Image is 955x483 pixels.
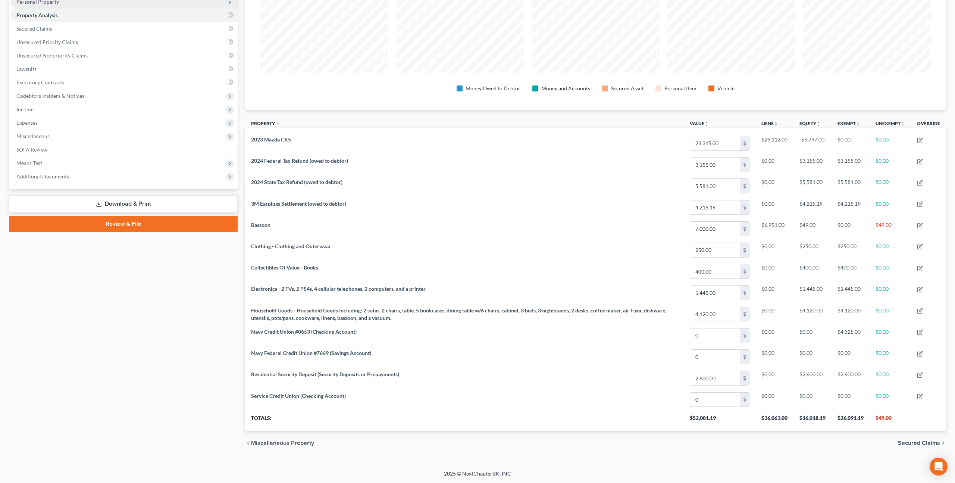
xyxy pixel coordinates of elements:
[816,122,821,126] i: unfold_more
[755,218,793,239] td: $6,951.00
[870,218,911,239] td: $49.00
[10,62,238,76] a: Lawsuits
[898,440,940,446] span: Secured Claims
[16,119,38,126] span: Expenses
[10,9,238,22] a: Property Analysis
[740,350,749,364] div: $
[755,389,793,410] td: $0.00
[16,160,42,166] span: Means Test
[16,66,37,72] span: Lawsuits
[793,218,832,239] td: $49.00
[690,179,740,193] input: 0.00
[276,122,280,126] i: expand_less
[793,197,832,218] td: $4,215.19
[690,264,740,278] input: 0.00
[799,121,821,126] a: Equityunfold_more
[755,303,793,325] td: $0.00
[690,222,740,236] input: 0.00
[755,175,793,197] td: $0.00
[832,261,870,282] td: $400.00
[10,143,238,156] a: SOFA Review
[251,136,291,143] span: 2023 Mazda CX5
[837,121,860,126] a: Exemptunfold_more
[901,122,905,126] i: unfold_more
[611,85,644,92] div: Secured Asset
[704,122,709,126] i: unfold_more
[466,85,520,92] div: Money Owed to Debtor
[690,328,740,343] input: 0.00
[755,261,793,282] td: $0.00
[755,325,793,346] td: $0.00
[870,368,911,389] td: $0.00
[793,154,832,175] td: $3,155.00
[16,39,78,45] span: Unsecured Priority Claims
[755,410,793,431] th: $36,063.00
[870,261,911,282] td: $0.00
[832,133,870,154] td: $0.00
[10,76,238,89] a: Executory Contracts
[832,303,870,325] td: $4,120.00
[740,179,749,193] div: $
[793,261,832,282] td: $400.00
[690,136,740,150] input: 0.00
[832,410,870,431] th: $26,091.19
[870,239,911,261] td: $0.00
[740,136,749,150] div: $
[10,22,238,35] a: Secured Claims
[740,286,749,300] div: $
[793,239,832,261] td: $250.00
[793,410,832,431] th: $16,018.19
[793,303,832,325] td: $4,120.00
[690,307,740,321] input: 0.00
[870,175,911,197] td: $0.00
[251,243,331,249] span: Clothing - Clothing and Outerwear
[761,121,778,126] a: Liensunfold_more
[16,146,47,153] span: SOFA Review
[251,307,666,321] span: Household Goods - Household Goods Including: 2 sofas, 2 chairs, table, 5 bookcases, dining table ...
[245,440,314,446] button: chevron_left Miscellaneous Property
[793,325,832,346] td: $0.00
[740,222,749,236] div: $
[9,195,238,213] a: Download & Print
[793,133,832,154] td: -$5,797.00
[774,122,778,126] i: unfold_more
[940,440,946,446] i: chevron_right
[251,328,357,335] span: Navy Credit Union #0653 (Checking Account)
[755,282,793,303] td: $0.00
[16,52,88,59] span: Unsecured Nonpriority Claims
[541,85,590,92] div: Money and Accounts
[740,243,749,257] div: $
[832,346,870,367] td: $0.00
[664,85,696,92] div: Personal Item
[832,239,870,261] td: $250.00
[251,286,426,292] span: Electronics - 2 TVs, 2 PS4s, 4 cellular telephones, 2 computers, and a printer.
[793,389,832,410] td: $0.00
[251,179,342,185] span: 2024 State Tax Refund (owed to debtor)
[245,440,251,446] i: chevron_left
[911,116,946,133] th: Override
[755,346,793,367] td: $0.00
[251,121,280,126] a: Property expand_less
[793,368,832,389] td: $2,600.00
[870,154,911,175] td: $0.00
[793,346,832,367] td: $0.00
[690,286,740,300] input: 0.00
[16,173,69,180] span: Additional Documents
[832,175,870,197] td: $5,581.00
[870,389,911,410] td: $0.00
[251,200,346,207] span: 3M Earplugs Settlement (owed to debtor)
[717,85,735,92] div: Vehicle
[690,393,740,407] input: 0.00
[755,197,793,218] td: $0.00
[870,197,911,218] td: $0.00
[755,154,793,175] td: $0.00
[690,121,709,126] a: Valueunfold_more
[16,25,52,32] span: Secured Claims
[251,222,270,228] span: Bassoon
[690,350,740,364] input: 0.00
[832,154,870,175] td: $3,155.00
[832,368,870,389] td: $2,600.00
[870,282,911,303] td: $0.00
[832,325,870,346] td: $4,325.00
[898,440,946,446] button: Secured Claims chevron_right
